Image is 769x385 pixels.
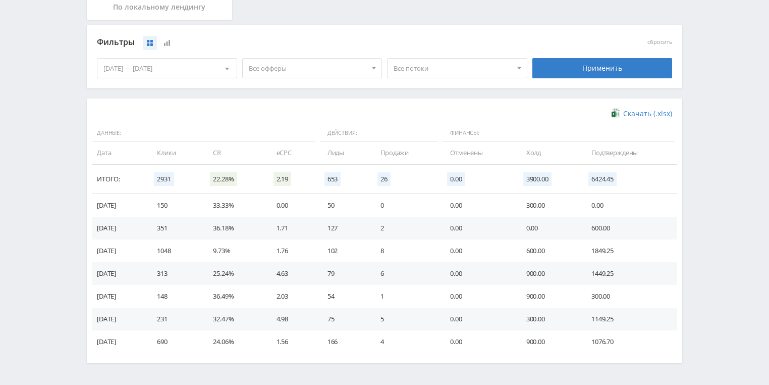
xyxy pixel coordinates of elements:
td: 127 [317,217,370,239]
td: Отменены [440,141,516,164]
td: 1048 [147,239,203,262]
td: 50 [317,194,370,217]
td: 1 [370,285,440,308]
td: 75 [317,308,370,330]
td: 4.98 [266,308,317,330]
td: 1.56 [266,330,317,353]
td: 600.00 [581,217,677,239]
td: 0.00 [440,217,516,239]
td: 1849.25 [581,239,677,262]
td: 4.63 [266,262,317,285]
td: [DATE] [92,239,147,262]
td: 1076.70 [581,330,677,353]
td: 148 [147,285,203,308]
td: 300.00 [581,285,677,308]
img: xlsx [612,108,620,118]
td: CR [203,141,266,164]
td: 0.00 [440,330,516,353]
td: Лиды [317,141,370,164]
td: [DATE] [92,217,147,239]
td: 4 [370,330,440,353]
td: 24.06% [203,330,266,353]
td: 900.00 [516,262,581,285]
span: 6424.45 [588,172,617,186]
a: Скачать (.xlsx) [612,109,672,119]
td: 1149.25 [581,308,677,330]
td: 36.18% [203,217,266,239]
td: 313 [147,262,203,285]
td: 8 [370,239,440,262]
div: [DATE] — [DATE] [97,59,237,78]
td: 32.47% [203,308,266,330]
td: [DATE] [92,285,147,308]
div: Фильтры [97,35,527,50]
td: 300.00 [516,194,581,217]
td: 0.00 [440,262,516,285]
td: 150 [147,194,203,217]
td: 0.00 [440,308,516,330]
td: 0.00 [516,217,581,239]
td: 900.00 [516,285,581,308]
span: Финансы: [443,125,675,142]
td: Клики [147,141,203,164]
span: Все офферы [249,59,367,78]
td: Подтверждены [581,141,677,164]
td: [DATE] [92,308,147,330]
td: 0 [370,194,440,217]
td: 351 [147,217,203,239]
td: 600.00 [516,239,581,262]
td: 79 [317,262,370,285]
button: сбросить [647,39,672,45]
td: [DATE] [92,262,147,285]
td: [DATE] [92,330,147,353]
span: 2.19 [273,172,291,186]
span: 3900.00 [523,172,552,186]
div: Применить [532,58,673,78]
td: 25.24% [203,262,266,285]
td: 102 [317,239,370,262]
td: 1449.25 [581,262,677,285]
td: eCPC [266,141,317,164]
td: [DATE] [92,194,147,217]
td: Холд [516,141,581,164]
td: 36.49% [203,285,266,308]
span: Действия: [320,125,437,142]
td: 54 [317,285,370,308]
td: 1.76 [266,239,317,262]
td: 0.00 [440,285,516,308]
td: 300.00 [516,308,581,330]
td: 166 [317,330,370,353]
td: 1.71 [266,217,317,239]
td: Продажи [370,141,440,164]
td: Итого: [92,165,147,194]
span: 0.00 [447,172,465,186]
span: 26 [377,172,391,186]
span: Скачать (.xlsx) [623,110,672,118]
td: 5 [370,308,440,330]
span: 653 [324,172,341,186]
td: 0.00 [266,194,317,217]
td: 0.00 [440,194,516,217]
td: Дата [92,141,147,164]
td: 900.00 [516,330,581,353]
span: 22.28% [210,172,237,186]
td: 2 [370,217,440,239]
td: 6 [370,262,440,285]
span: Все потоки [394,59,512,78]
td: 0.00 [581,194,677,217]
td: 0.00 [440,239,516,262]
td: 231 [147,308,203,330]
td: 9.73% [203,239,266,262]
span: 2931 [154,172,174,186]
span: Данные: [92,125,315,142]
td: 2.03 [266,285,317,308]
td: 690 [147,330,203,353]
td: 33.33% [203,194,266,217]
